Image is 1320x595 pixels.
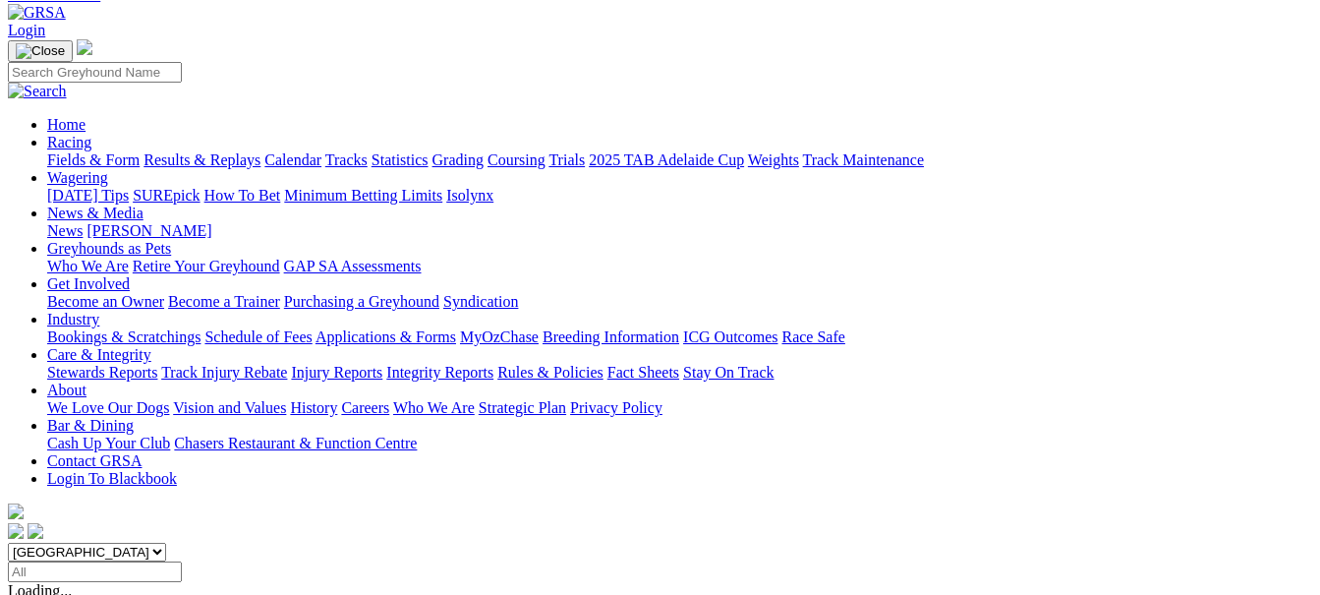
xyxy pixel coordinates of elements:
a: About [47,382,86,398]
a: Schedule of Fees [204,328,312,345]
a: Who We Are [393,399,475,416]
a: Login To Blackbook [47,470,177,487]
div: Industry [47,328,1312,346]
a: 2025 TAB Adelaide Cup [589,151,744,168]
a: Breeding Information [543,328,679,345]
a: Greyhounds as Pets [47,240,171,257]
a: Minimum Betting Limits [284,187,442,204]
a: Coursing [488,151,545,168]
a: Applications & Forms [316,328,456,345]
a: Login [8,22,45,38]
a: Statistics [372,151,429,168]
a: News [47,222,83,239]
a: Care & Integrity [47,346,151,363]
a: Grading [432,151,484,168]
img: twitter.svg [28,523,43,539]
img: Search [8,83,67,100]
a: Careers [341,399,389,416]
a: Wagering [47,169,108,186]
div: Care & Integrity [47,364,1312,382]
a: Home [47,116,86,133]
a: Injury Reports [291,364,382,381]
a: Fact Sheets [607,364,679,381]
a: MyOzChase [460,328,539,345]
div: Racing [47,151,1312,169]
a: Stewards Reports [47,364,157,381]
a: How To Bet [204,187,281,204]
a: Strategic Plan [479,399,566,416]
a: Get Involved [47,275,130,292]
a: Contact GRSA [47,452,142,469]
a: SUREpick [133,187,200,204]
a: Weights [748,151,799,168]
input: Search [8,62,182,83]
a: Integrity Reports [386,364,493,381]
a: Racing [47,134,91,150]
img: logo-grsa-white.png [77,39,92,55]
a: Stay On Track [683,364,774,381]
img: logo-grsa-white.png [8,504,24,519]
a: Cash Up Your Club [47,435,170,451]
a: We Love Our Dogs [47,399,169,416]
a: Bar & Dining [47,417,134,434]
div: Greyhounds as Pets [47,258,1312,275]
img: GRSA [8,4,66,22]
a: Race Safe [781,328,844,345]
img: facebook.svg [8,523,24,539]
a: News & Media [47,205,143,221]
a: GAP SA Assessments [284,258,422,274]
a: Chasers Restaurant & Function Centre [174,435,417,451]
div: Bar & Dining [47,435,1312,452]
input: Select date [8,562,182,582]
a: Vision and Values [173,399,286,416]
div: About [47,399,1312,417]
a: Who We Are [47,258,129,274]
a: Track Injury Rebate [161,364,287,381]
a: Become a Trainer [168,293,280,310]
a: Rules & Policies [497,364,603,381]
a: Tracks [325,151,368,168]
a: Retire Your Greyhound [133,258,280,274]
a: [PERSON_NAME] [86,222,211,239]
a: Track Maintenance [803,151,924,168]
button: Toggle navigation [8,40,73,62]
div: Get Involved [47,293,1312,311]
div: News & Media [47,222,1312,240]
a: [DATE] Tips [47,187,129,204]
a: Become an Owner [47,293,164,310]
a: ICG Outcomes [683,328,777,345]
a: Syndication [443,293,518,310]
a: Privacy Policy [570,399,662,416]
a: Calendar [264,151,321,168]
a: Fields & Form [47,151,140,168]
a: Purchasing a Greyhound [284,293,439,310]
img: Close [16,43,65,59]
a: Bookings & Scratchings [47,328,201,345]
a: Results & Replays [143,151,260,168]
a: History [290,399,337,416]
a: Trials [548,151,585,168]
a: Isolynx [446,187,493,204]
a: Industry [47,311,99,327]
div: Wagering [47,187,1312,205]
